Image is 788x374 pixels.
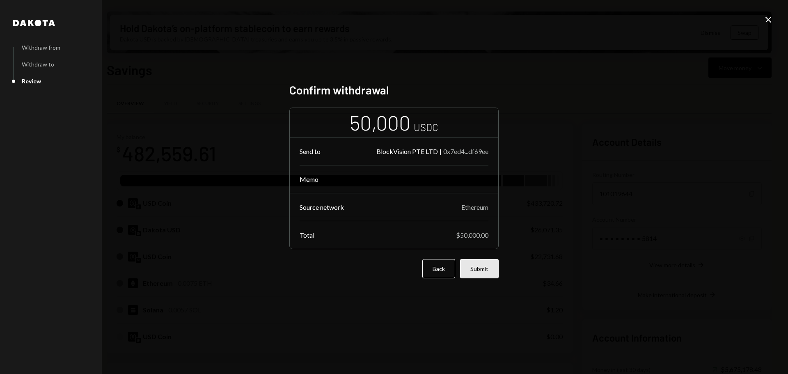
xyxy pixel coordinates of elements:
h2: Confirm withdrawal [289,82,499,98]
div: Total [300,231,314,239]
div: 50,000 [350,110,410,135]
div: BlockVision PTE LTD [376,147,438,155]
div: Source network [300,203,344,211]
div: $50,000.00 [456,231,488,239]
div: Review [22,78,41,85]
div: Memo [300,175,318,183]
div: Send to [300,147,321,155]
div: Ethereum [461,203,488,211]
button: Submit [460,259,499,278]
div: 0x7ed4...df69ee [443,147,488,155]
div: USDC [414,120,438,134]
button: Back [422,259,455,278]
div: | [440,147,442,155]
div: Withdraw from [22,44,60,51]
div: Withdraw to [22,61,54,68]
